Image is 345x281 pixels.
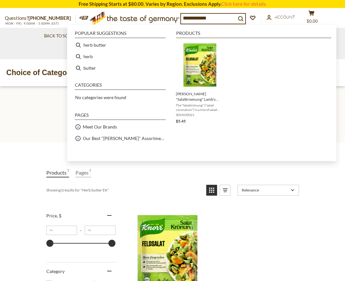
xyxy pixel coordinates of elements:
[85,226,115,235] input: Maximum value
[20,115,325,130] h1: Search results
[302,10,321,26] button: $0.00
[46,269,65,274] span: Category
[72,51,168,62] li: herb
[176,31,331,38] li: Products
[267,14,295,21] a: Account
[61,188,63,192] b: 1
[72,39,168,51] li: herb butter
[72,133,168,144] li: Our Best "[PERSON_NAME]" Assortment: 33 Choices For The Grillabend
[242,188,289,192] span: Relevance
[176,42,223,124] a: [PERSON_NAME] "Salatkroenung" Lamb's Lettuce Salad Dressing, 5 packThe "Salatkrönung" ("salad cor...
[238,185,299,196] a: Sort options
[44,33,80,40] a: Back to School
[275,14,295,20] span: Account
[77,228,85,233] span: –
[57,213,61,218] span: , $
[75,113,166,120] li: Pages
[176,91,223,102] span: [PERSON_NAME] "Salatkroenung" Lamb's Lettuce Salad Dressing, 5 pack
[72,121,168,133] li: Meet Our Brands
[307,19,318,24] span: $0.00
[221,1,267,7] a: Click here for details.
[173,39,226,127] li: Knorr "Salatkroenung" Lamb's Lettuce Salad Dressing, 5 pack
[46,168,69,177] a: View Products Tab
[46,213,61,218] span: Price
[83,123,117,130] a: Meet Our Brands
[75,168,91,177] a: View Pages Tab
[67,168,69,177] span: 1
[75,83,166,90] li: Categories
[72,62,168,74] li: butter
[5,14,76,22] p: Questions?
[75,95,126,100] span: No categories were found
[176,103,223,112] span: The "Salatkrönung" ("salad coronation") is a line of salad dressing mixes with carefully selected...
[220,185,231,196] a: View list mode
[176,119,186,123] span: $5.45
[67,25,336,161] div: Instant Search Results
[75,31,166,38] li: Popular suggestions
[176,113,223,117] span: SEKNO0021
[83,135,166,142] a: Our Best "[PERSON_NAME]" Assortment: 33 Choices For The Grillabend
[206,185,217,196] a: View grid mode
[5,22,59,25] span: MON - FRI, 9:00AM - 5:00PM (EST)
[46,185,201,196] div: Showing results for " "
[89,168,91,177] span: 2
[46,226,77,235] input: Minimum value
[28,15,71,21] a: [PHONE_NUMBER]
